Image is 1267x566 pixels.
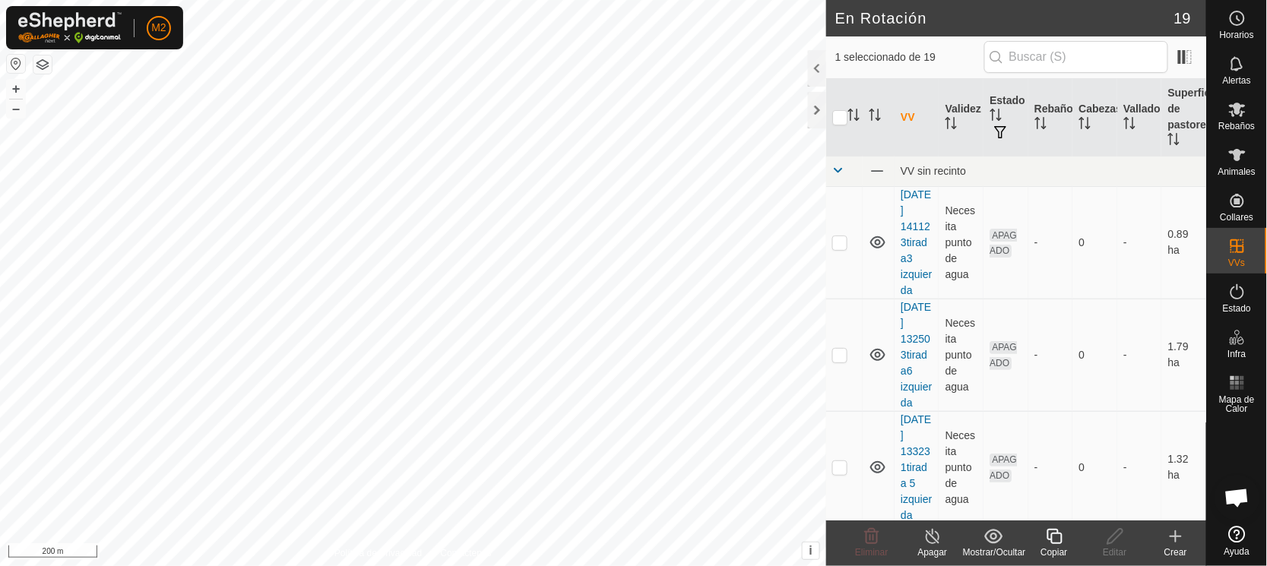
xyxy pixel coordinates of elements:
[1117,411,1162,523] td: -
[939,186,984,299] td: Necesita punto de agua
[895,79,939,157] th: VV
[7,55,25,73] button: Restablecer Mapa
[1218,167,1256,176] span: Animales
[1224,547,1250,556] span: Ayuda
[901,301,932,409] a: [DATE] 132503tirada6 izquierda
[855,547,888,558] span: Eliminar
[1215,475,1260,520] div: Chat abierto
[901,188,932,296] a: [DATE] 141123tirada3 izquierda
[1220,30,1254,40] span: Horarios
[1024,545,1085,559] div: Copiar
[901,413,932,521] a: [DATE] 133231tirada 5 izquierda
[945,119,957,131] p-sorticon: Activar para ordenar
[1161,186,1206,299] td: 0.89 ha
[440,546,491,560] a: Contáctenos
[1072,186,1117,299] td: 0
[835,49,984,65] span: 1 seleccionado de 19
[1034,235,1067,251] div: -
[803,542,819,559] button: i
[939,79,984,157] th: Validez
[1227,349,1246,359] span: Infra
[963,545,1024,559] div: Mostrar/Ocultar
[1034,347,1067,363] div: -
[939,299,984,411] td: Necesita punto de agua
[1028,79,1073,157] th: Rebaño
[151,20,166,36] span: M2
[1123,119,1136,131] p-sorticon: Activar para ordenar
[1211,395,1263,413] span: Mapa de Calor
[901,165,1200,177] div: VV sin recinto
[990,111,1002,123] p-sorticon: Activar para ordenar
[902,545,963,559] div: Apagar
[1161,79,1206,157] th: Superficie de pastoreo
[33,55,52,74] button: Capas del Mapa
[1079,119,1091,131] p-sorticon: Activar para ordenar
[1223,76,1251,85] span: Alertas
[1117,299,1162,411] td: -
[939,411,984,523] td: Necesita punto de agua
[809,544,812,557] span: i
[7,80,25,98] button: +
[1072,299,1117,411] td: 0
[990,454,1017,482] span: APAGADO
[1072,411,1117,523] td: 0
[1085,545,1145,559] div: Editar
[847,111,860,123] p-sorticon: Activar para ordenar
[984,79,1028,157] th: Estado
[1117,186,1162,299] td: -
[1161,299,1206,411] td: 1.79 ha
[1117,79,1162,157] th: Vallado
[18,12,122,43] img: Logo Gallagher
[990,341,1017,370] span: APAGADO
[334,546,422,560] a: Política de Privacidad
[1034,460,1067,476] div: -
[990,229,1017,258] span: APAGADO
[1145,545,1206,559] div: Crear
[1218,122,1255,131] span: Rebaños
[7,100,25,118] button: –
[1223,304,1251,313] span: Estado
[1161,411,1206,523] td: 1.32 ha
[1167,135,1180,147] p-sorticon: Activar para ordenar
[1174,7,1191,30] span: 19
[1034,119,1047,131] p-sorticon: Activar para ordenar
[869,111,881,123] p-sorticon: Activar para ordenar
[1207,520,1267,562] a: Ayuda
[984,41,1168,73] input: Buscar (S)
[1072,79,1117,157] th: Cabezas
[835,9,1174,27] h2: En Rotación
[1220,213,1253,222] span: Collares
[1228,258,1245,267] span: VVs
